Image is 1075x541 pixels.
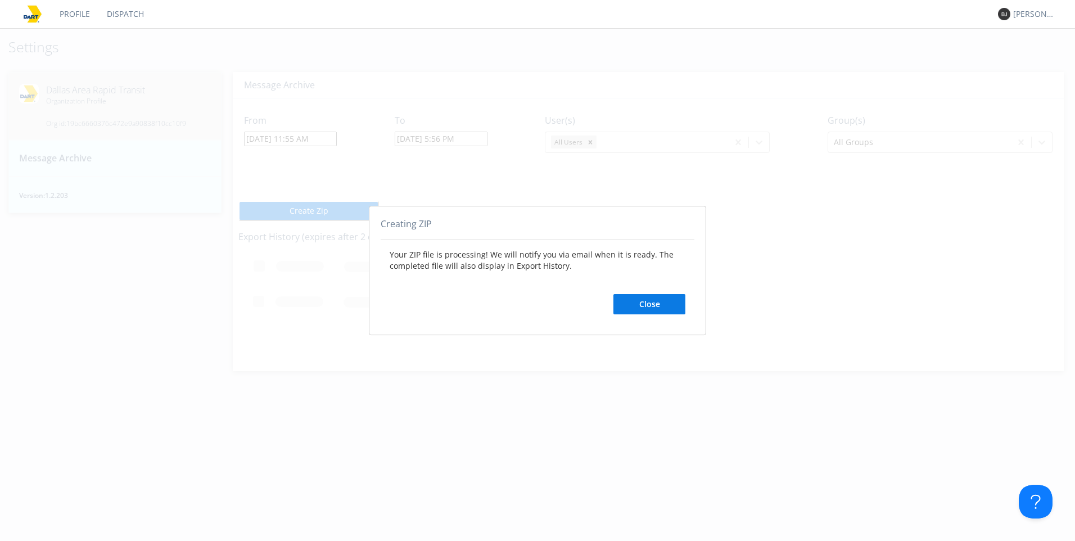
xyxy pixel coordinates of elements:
iframe: Toggle Customer Support [1019,485,1053,519]
div: Creating ZIP [381,218,694,240]
div: Your ZIP file is processing! We will notify you via email when it is ready. The completed file wi... [381,240,694,323]
button: Close [613,294,685,314]
img: 373638.png [998,8,1010,20]
img: 78cd887fa48448738319bff880e8b00c [22,4,43,24]
div: [PERSON_NAME] [1013,8,1055,20]
div: abcd [369,206,706,335]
